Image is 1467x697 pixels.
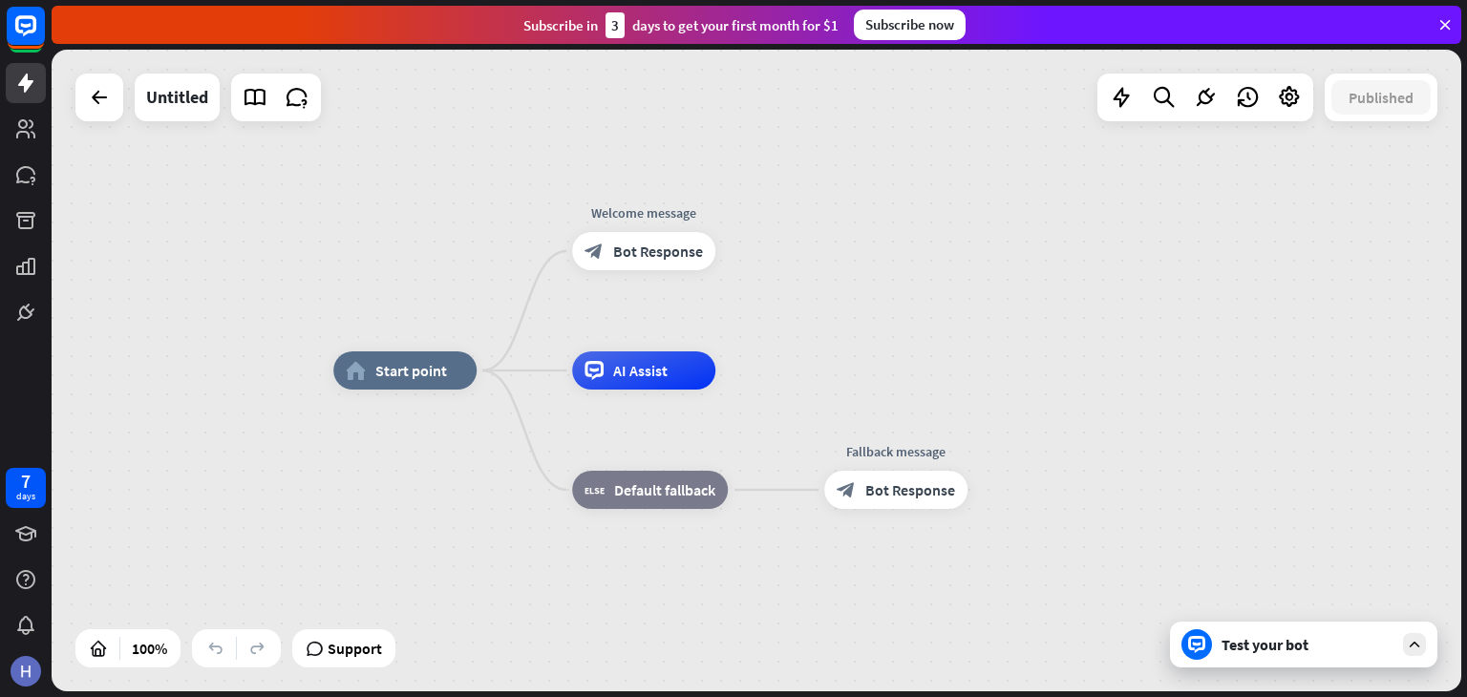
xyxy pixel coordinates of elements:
[375,361,447,380] span: Start point
[328,633,382,664] span: Support
[523,12,839,38] div: Subscribe in days to get your first month for $1
[585,480,605,499] i: block_fallback
[1222,635,1393,654] div: Test your bot
[346,361,366,380] i: home_2
[837,480,856,499] i: block_bot_response
[6,468,46,508] a: 7 days
[810,442,982,461] div: Fallback message
[585,242,604,261] i: block_bot_response
[146,74,208,121] div: Untitled
[606,12,625,38] div: 3
[854,10,966,40] div: Subscribe now
[16,490,35,503] div: days
[21,473,31,490] div: 7
[15,8,73,65] button: Open LiveChat chat widget
[613,361,668,380] span: AI Assist
[613,242,703,261] span: Bot Response
[865,480,955,499] span: Bot Response
[558,203,730,222] div: Welcome message
[614,480,715,499] span: Default fallback
[1331,80,1431,115] button: Published
[126,633,173,664] div: 100%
